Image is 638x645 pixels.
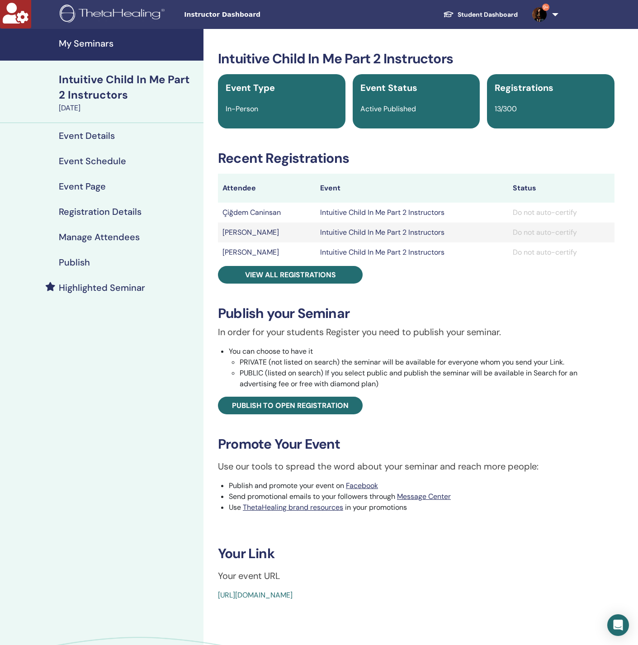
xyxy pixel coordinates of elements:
[59,156,126,166] h4: Event Schedule
[607,614,629,636] div: Open Intercom Messenger
[542,4,549,11] span: 9+
[218,174,316,203] th: Attendee
[360,82,417,94] span: Event Status
[218,436,614,452] h3: Promote Your Event
[508,174,614,203] th: Status
[59,38,198,49] h4: My Seminars
[226,82,275,94] span: Event Type
[218,266,363,284] a: View all registrations
[59,257,90,268] h4: Publish
[218,569,614,583] p: Your event URL
[218,545,614,562] h3: Your Link
[240,357,614,368] li: PRIVATE (not listed on search) the seminar will be available for everyone whom you send your Link.
[229,491,614,502] li: Send promotional emails to your followers through
[240,368,614,389] li: PUBLIC (listed on search) If you select public and publish the seminar will be available in Searc...
[59,130,115,141] h4: Event Details
[59,72,198,103] div: Intuitive Child In Me Part 2 Instructors
[397,492,451,501] a: Message Center
[436,6,525,23] a: Student Dashboard
[495,82,553,94] span: Registrations
[59,103,198,114] div: [DATE]
[513,227,610,238] div: Do not auto-certify
[218,242,316,262] td: [PERSON_NAME]
[218,590,293,600] a: [URL][DOMAIN_NAME]
[218,150,614,166] h3: Recent Registrations
[245,270,336,280] span: View all registrations
[226,104,258,114] span: In-Person
[243,503,343,512] a: ThetaHealing brand resources
[346,481,378,490] a: Facebook
[316,174,509,203] th: Event
[218,460,614,473] p: Use our tools to spread the word about your seminar and reach more people:
[532,7,547,22] img: default.jpg
[218,325,614,339] p: In order for your students Register you need to publish your seminar.
[513,247,610,258] div: Do not auto-certify
[495,104,517,114] span: 13/300
[218,223,316,242] td: [PERSON_NAME]
[232,401,349,410] span: Publish to open registration
[184,10,320,19] span: Instructor Dashboard
[229,346,614,389] li: You can choose to have it
[59,181,106,192] h4: Event Page
[316,242,509,262] td: Intuitive Child In Me Part 2 Instructors
[360,104,416,114] span: Active Published
[218,397,363,414] a: Publish to open registration
[229,502,614,513] li: Use in your promotions
[59,232,140,242] h4: Manage Attendees
[59,282,145,293] h4: Highlighted Seminar
[218,305,614,322] h3: Publish your Seminar
[316,203,509,223] td: Intuitive Child In Me Part 2 Instructors
[229,480,614,491] li: Publish and promote your event on
[53,72,203,114] a: Intuitive Child In Me Part 2 Instructors[DATE]
[218,51,614,67] h3: Intuitive Child In Me Part 2 Instructors
[316,223,509,242] td: Intuitive Child In Me Part 2 Instructors
[513,207,610,218] div: Do not auto-certify
[443,10,454,18] img: graduation-cap-white.svg
[59,206,142,217] h4: Registration Details
[60,5,168,25] img: logo.png
[218,203,316,223] td: Çiğdem Caninsan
